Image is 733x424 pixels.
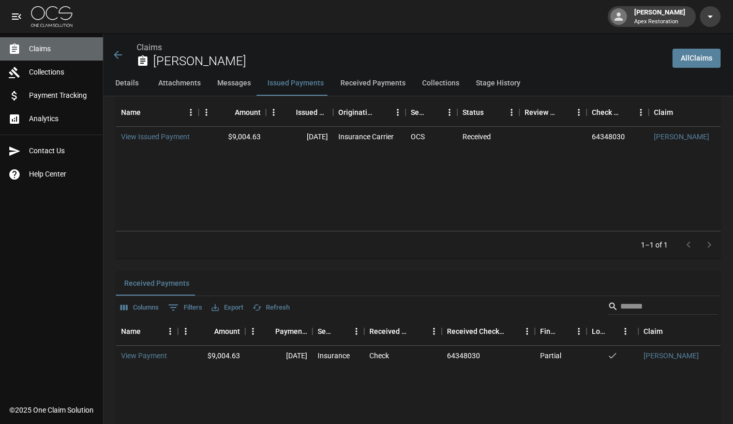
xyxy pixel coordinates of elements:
[178,324,193,339] button: Menu
[166,299,205,316] button: Show filters
[103,71,733,96] div: anchor tabs
[618,324,633,339] button: Menu
[245,317,312,346] div: Payment Date
[641,240,668,250] p: 1–1 of 1
[29,113,95,124] span: Analytics
[442,105,457,120] button: Menu
[606,324,621,339] button: Sort
[275,317,307,346] div: Payment Date
[592,317,606,346] div: Lockbox
[162,324,178,339] button: Menu
[245,346,312,365] div: [DATE]
[457,98,519,127] div: Status
[411,131,425,142] div: OCS
[29,90,95,101] span: Payment Tracking
[540,350,561,361] div: Partial
[137,42,162,52] a: Claims
[411,98,427,127] div: Sent To
[121,317,141,346] div: Name
[199,98,266,127] div: Amount
[121,131,190,142] a: View Issued Payment
[462,131,491,142] div: Received
[592,131,625,142] div: 64348030
[121,350,167,361] a: View Payment
[447,350,480,361] div: 64348030
[525,98,557,127] div: Review Status
[535,317,587,346] div: Final/Partial
[334,324,349,339] button: Sort
[332,71,414,96] button: Received Payments
[183,105,199,120] button: Menu
[557,324,571,339] button: Sort
[644,350,699,361] a: [PERSON_NAME]
[619,105,633,120] button: Sort
[29,169,95,180] span: Help Center
[571,105,587,120] button: Menu
[178,346,245,365] div: $9,004.63
[266,105,281,120] button: Menu
[462,98,484,127] div: Status
[557,105,571,120] button: Sort
[390,105,406,120] button: Menu
[9,405,94,415] div: © 2025 One Claim Solution
[654,131,709,142] a: [PERSON_NAME]
[333,98,406,127] div: Originating From
[412,324,426,339] button: Sort
[540,317,557,346] div: Final/Partial
[318,350,350,361] div: Insurance
[663,324,677,339] button: Sort
[369,317,412,346] div: Received Method
[118,300,161,316] button: Select columns
[245,324,261,339] button: Menu
[630,7,690,26] div: [PERSON_NAME]
[592,98,619,127] div: Check Number
[442,317,535,346] div: Received Check Number
[153,54,664,69] h2: [PERSON_NAME]
[209,300,246,316] button: Export
[447,317,505,346] div: Received Check Number
[266,98,333,127] div: Issued Date
[214,317,240,346] div: Amount
[406,98,457,127] div: Sent To
[318,317,334,346] div: Sender
[29,145,95,156] span: Contact Us
[634,18,685,26] p: Apex Restoration
[200,324,214,339] button: Sort
[519,98,587,127] div: Review Status
[266,127,333,147] div: [DATE]
[296,98,328,127] div: Issued Date
[259,71,332,96] button: Issued Payments
[103,71,150,96] button: Details
[141,105,155,120] button: Sort
[116,271,198,296] button: Received Payments
[116,271,721,296] div: related-list tabs
[349,324,364,339] button: Menu
[220,105,235,120] button: Sort
[468,71,529,96] button: Stage History
[505,324,519,339] button: Sort
[376,105,390,120] button: Sort
[312,317,364,346] div: Sender
[199,105,214,120] button: Menu
[29,43,95,54] span: Claims
[587,98,649,127] div: Check Number
[426,324,442,339] button: Menu
[369,350,389,361] div: Check
[673,105,687,120] button: Sort
[364,317,442,346] div: Received Method
[633,105,649,120] button: Menu
[137,41,664,54] nav: breadcrumb
[654,98,673,127] div: Claim
[587,317,638,346] div: Lockbox
[644,317,663,346] div: Claim
[608,298,719,317] div: Search
[150,71,209,96] button: Attachments
[281,105,296,120] button: Sort
[121,98,141,127] div: Name
[116,317,178,346] div: Name
[235,98,261,127] div: Amount
[338,131,394,142] div: Insurance Carrier
[178,317,245,346] div: Amount
[31,6,72,27] img: ocs-logo-white-transparent.png
[116,98,199,127] div: Name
